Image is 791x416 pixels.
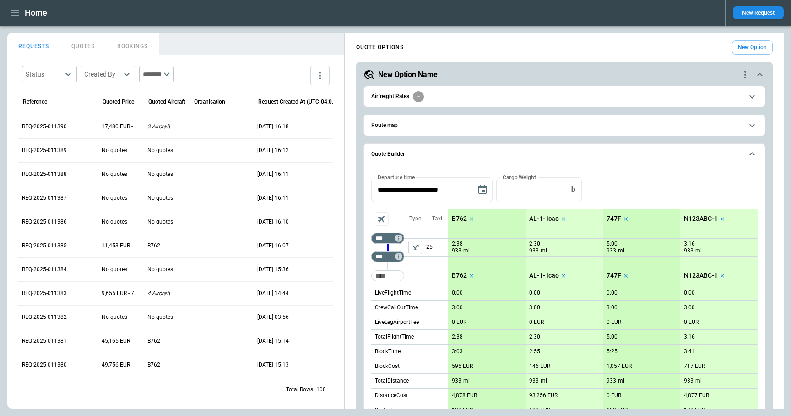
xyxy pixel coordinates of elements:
p: 146 EUR [529,363,550,370]
div: Quoted Price [103,99,134,105]
p: 0 EUR [607,392,621,399]
p: 3 Aircraft [147,123,170,131]
button: more [310,66,330,85]
p: 5:00 [607,334,618,340]
p: 100 EUR [607,407,628,414]
p: SectorFee [375,406,399,414]
p: REQ-2025-011383 [22,290,67,297]
button: Choose date, selected date is Jul 8, 2025 [473,181,492,199]
p: 100 EUR [452,407,473,414]
p: 717 EUR [684,363,705,370]
p: DistanceCost [375,392,408,400]
h6: Airfreight Rates [371,93,409,99]
p: No quotes [102,147,127,154]
span: Type of sector [408,241,422,254]
p: 0:00 [684,290,695,296]
button: Quote Builder [371,144,758,165]
p: 595 EUR [452,363,473,370]
button: BOOKINGS [106,33,159,55]
p: CrewCallOutTime [375,304,418,312]
p: No quotes [147,266,173,274]
p: REQ-2025-011386 [22,218,67,226]
p: mi [463,247,470,255]
p: REQ-2025-011380 [22,361,67,369]
p: No quotes [102,313,127,321]
div: Quoted Aircraft [148,99,185,105]
p: REQ-2025-011381 [22,337,67,345]
p: 17/09/2025 16:07 [257,242,289,250]
p: REQ-2025-011384 [22,266,67,274]
p: 4,878 EUR [452,392,477,399]
p: No quotes [102,218,127,226]
p: 3:41 [684,348,695,355]
button: Airfreight Rates [371,86,758,107]
p: B762 [452,215,467,223]
p: TotalDistance [375,377,409,385]
p: 3:16 [684,334,695,340]
div: Not found [371,251,404,262]
p: 2:30 [529,334,540,340]
p: REQ-2025-011390 [22,123,67,131]
div: Organisation [194,99,225,105]
p: 0 EUR [452,319,466,326]
p: 17/09/2025 16:10 [257,218,289,226]
p: 3:00 [607,304,618,311]
p: LiveLegAirportFee [375,318,419,326]
h6: Quote Builder [371,151,405,157]
p: B762 [147,361,160,369]
p: BlockCost [375,362,400,370]
p: 45,165 EUR [102,337,130,345]
p: 0:00 [607,290,618,296]
div: quote-option-actions [740,69,751,80]
p: 2:30 [529,241,540,247]
p: 100 [316,386,326,394]
p: mi [541,247,547,255]
p: mi [618,377,624,385]
p: 4 Aircraft [147,290,170,297]
label: Cargo Weight [503,173,536,181]
p: REQ-2025-011385 [22,242,67,250]
p: B762 [147,337,160,345]
p: TotalFlightTime [375,333,414,341]
p: 17/09/2025 16:18 [257,123,289,131]
p: 49,756 EUR [102,361,130,369]
p: 747F [607,272,621,279]
button: New Request [733,6,784,19]
p: BlockTime [375,348,401,356]
p: REQ-2025-011387 [22,194,67,202]
p: No quotes [102,266,127,274]
p: 933 [529,378,539,384]
p: N123ABC-1 [684,215,718,223]
p: 100 EUR [529,407,550,414]
p: REQ-2025-011382 [22,313,67,321]
h4: QUOTE OPTIONS [356,45,404,49]
button: Route map [371,115,758,136]
p: 17/09/2025 16:11 [257,170,289,178]
p: 17/09/2025 03:56 [257,313,289,321]
p: 17/09/2025 16:12 [257,147,289,154]
p: mi [618,247,624,255]
p: N123ABC-1 [684,272,718,279]
p: 17/09/2025 14:44 [257,290,289,297]
p: 933 [529,247,539,255]
p: No quotes [147,170,173,178]
p: 933 [452,247,461,255]
p: 933 [684,247,693,255]
p: No quotes [147,313,173,321]
p: B762 [452,272,467,279]
div: Status [26,70,62,79]
p: mi [463,377,470,385]
p: 16/09/2025 15:13 [257,361,289,369]
p: mi [695,247,702,255]
button: New Option Namequote-option-actions [363,69,765,80]
p: 3:16 [684,241,695,247]
p: No quotes [147,194,173,202]
p: 4,877 EUR [684,392,709,399]
p: 11,453 EUR [102,242,130,250]
button: QUOTES [60,33,106,55]
p: 5:00 [607,241,618,247]
p: Total Rows: [286,386,314,394]
h6: Route map [371,122,398,128]
button: left aligned [408,241,422,254]
p: No quotes [102,194,127,202]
